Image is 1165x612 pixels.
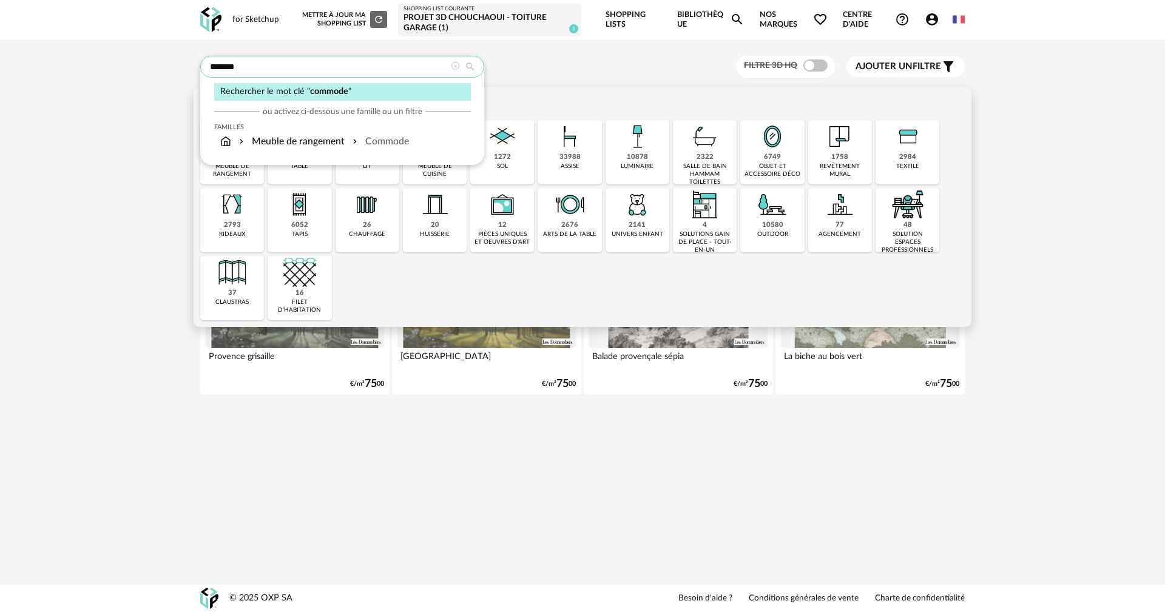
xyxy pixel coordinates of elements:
[200,588,218,609] img: OXP
[621,120,653,153] img: Luminaire.png
[204,163,260,178] div: meuble de rangement
[819,230,861,238] div: agencement
[703,221,707,230] div: 4
[553,120,586,153] img: Assise.png
[474,230,530,246] div: pièces uniques et oeuvres d'art
[291,221,308,230] div: 6052
[498,221,507,230] div: 12
[237,135,246,149] img: svg+xml;base64,PHN2ZyB3aWR0aD0iMTYiIGhlaWdodD0iMTYiIHZpZXdCb3g9IjAgMCAxNiAxNiIgZmlsbD0ibm9uZSIgeG...
[214,83,471,101] div: Rechercher le mot clé " "
[373,16,384,22] span: Refresh icon
[689,188,721,221] img: ToutEnUn.png
[216,188,249,221] img: Rideaux.png
[734,380,768,388] div: €/m² 00
[589,348,768,372] div: Balade provençale sépia
[559,153,581,162] div: 33988
[404,5,576,13] div: Shopping List courante
[214,123,471,132] div: Familles
[486,188,519,221] img: UniqueOeuvre.png
[363,163,371,170] div: lit
[263,106,422,117] span: ou activez ci-dessous une famille ou un filtre
[219,230,245,238] div: rideaux
[621,188,653,221] img: UniversEnfant.png
[953,13,965,25] img: fr
[351,188,383,221] img: Radiateur.png
[542,380,576,388] div: €/m² 00
[295,289,304,298] div: 16
[856,61,941,73] span: filtre
[697,153,714,162] div: 2322
[941,59,956,74] span: Filter icon
[486,120,519,153] img: Sol.png
[856,62,913,71] span: Ajouter un
[220,135,231,149] img: svg+xml;base64,PHN2ZyB3aWR0aD0iMTYiIGhlaWdodD0iMTciIHZpZXdCb3g9IjAgMCAxNiAxNyIgZmlsbD0ibm9uZSIgeG...
[292,230,308,238] div: tapis
[899,153,916,162] div: 2984
[561,163,579,170] div: assise
[896,163,919,170] div: textile
[831,153,848,162] div: 1758
[283,256,316,289] img: filet.png
[363,221,371,230] div: 26
[875,593,965,604] a: Charte de confidentialité
[543,230,596,238] div: arts de la table
[925,12,945,27] span: Account Circle icon
[420,230,450,238] div: huisserie
[843,10,910,30] span: Centre d'aideHelp Circle Outline icon
[891,120,924,153] img: Textile.png
[748,380,760,388] span: 75
[744,61,797,70] span: Filtre 3D HQ
[903,221,912,230] div: 48
[431,221,439,230] div: 20
[404,13,576,34] div: PROJET 3D CHOUCHAOUI - TOITURE GARAGE (1)
[291,163,308,170] div: table
[823,120,856,153] img: Papier%20peint.png
[553,188,586,221] img: ArtTable.png
[612,230,663,238] div: univers enfant
[206,348,384,372] div: Provence grisaille
[749,593,859,604] a: Conditions générales de vente
[229,593,292,604] div: © 2025 OXP SA
[404,5,576,34] a: Shopping List courante PROJET 3D CHOUCHAOUI - TOITURE GARAGE (1) 3
[627,153,648,162] div: 10878
[215,298,249,306] div: claustras
[397,348,576,372] div: [GEOGRAPHIC_DATA]
[300,11,387,28] div: Mettre à jour ma Shopping List
[677,230,733,254] div: solutions gain de place - tout-en-un
[419,188,451,221] img: Huiserie.png
[730,12,745,27] span: Magnify icon
[228,289,237,298] div: 37
[940,380,952,388] span: 75
[561,221,578,230] div: 2676
[310,87,348,96] span: commode
[569,24,578,33] span: 3
[677,163,733,186] div: salle de bain hammam toilettes
[812,163,868,178] div: revêtement mural
[781,348,959,372] div: La biche au bois vert
[283,188,316,221] img: Tapis.png
[756,120,789,153] img: Miroir.png
[365,380,377,388] span: 75
[216,256,249,289] img: Cloison.png
[689,120,721,153] img: Salle%20de%20bain.png
[200,7,221,32] img: OXP
[925,12,939,27] span: Account Circle icon
[744,163,800,178] div: objet et accessoire déco
[350,380,384,388] div: €/m² 00
[846,56,965,77] button: Ajouter unfiltre Filter icon
[764,153,781,162] div: 6749
[407,163,463,178] div: meuble de cuisine
[823,188,856,221] img: Agencement.png
[271,298,328,314] div: filet d'habitation
[813,12,828,27] span: Heart Outline icon
[879,230,936,254] div: solution espaces professionnels
[497,163,508,170] div: sol
[494,153,511,162] div: 1272
[237,135,345,149] div: Meuble de rangement
[891,188,924,221] img: espace-de-travail.png
[556,380,569,388] span: 75
[925,380,959,388] div: €/m² 00
[762,221,783,230] div: 10580
[678,593,732,604] a: Besoin d'aide ?
[629,221,646,230] div: 2141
